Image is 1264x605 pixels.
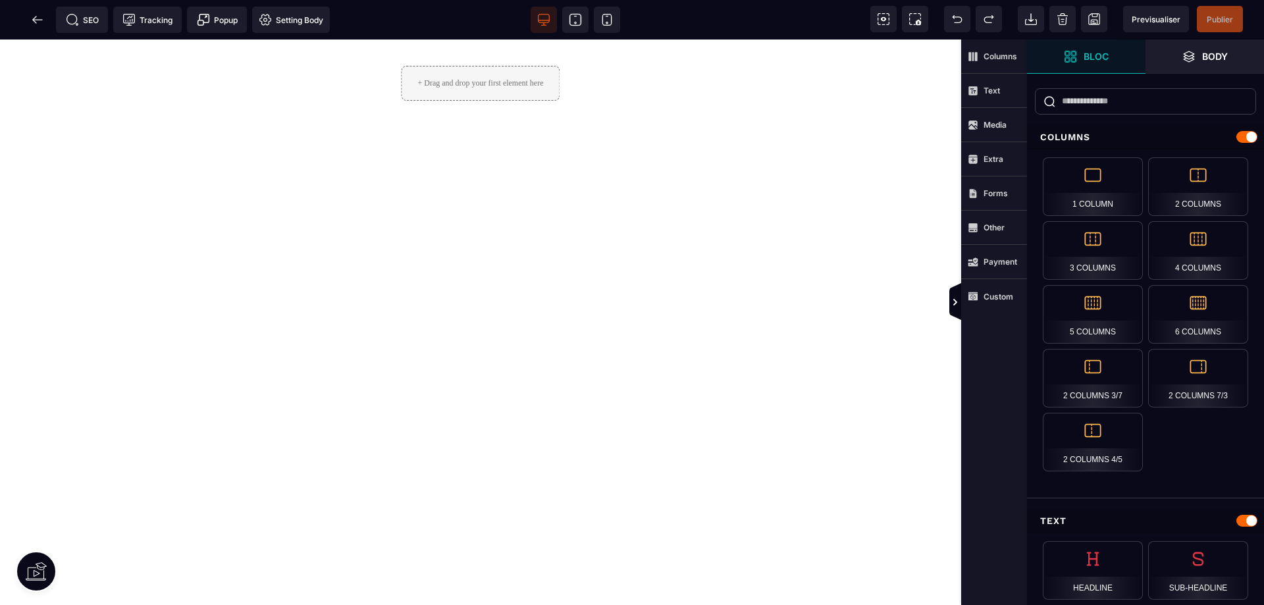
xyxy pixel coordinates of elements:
[1207,14,1233,24] span: Publier
[984,292,1013,302] strong: Custom
[66,13,99,26] span: SEO
[122,13,172,26] span: Tracking
[1084,51,1109,61] strong: Bloc
[1132,14,1180,24] span: Previsualiser
[984,86,1000,95] strong: Text
[259,13,323,26] span: Setting Body
[1043,157,1143,216] div: 1 Column
[1043,413,1143,471] div: 2 Columns 4/5
[1043,221,1143,280] div: 3 Columns
[1148,285,1248,344] div: 6 Columns
[1043,541,1143,600] div: Headline
[1148,221,1248,280] div: 4 Columns
[902,6,928,32] span: Screenshot
[984,154,1003,164] strong: Extra
[984,120,1007,130] strong: Media
[401,26,560,61] div: + Drag and drop your first element here
[984,51,1017,61] strong: Columns
[984,257,1017,267] strong: Payment
[984,188,1008,198] strong: Forms
[1145,39,1264,74] span: Open Layer Manager
[1202,51,1228,61] strong: Body
[1043,349,1143,408] div: 2 Columns 3/7
[1123,6,1189,32] span: Preview
[1148,541,1248,600] div: Sub-Headline
[870,6,897,32] span: View components
[1027,39,1145,74] span: Open Blocks
[1027,509,1264,533] div: Text
[197,13,238,26] span: Popup
[1148,157,1248,216] div: 2 Columns
[1148,349,1248,408] div: 2 Columns 7/3
[984,223,1005,232] strong: Other
[1027,125,1264,149] div: Columns
[1043,285,1143,344] div: 5 Columns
